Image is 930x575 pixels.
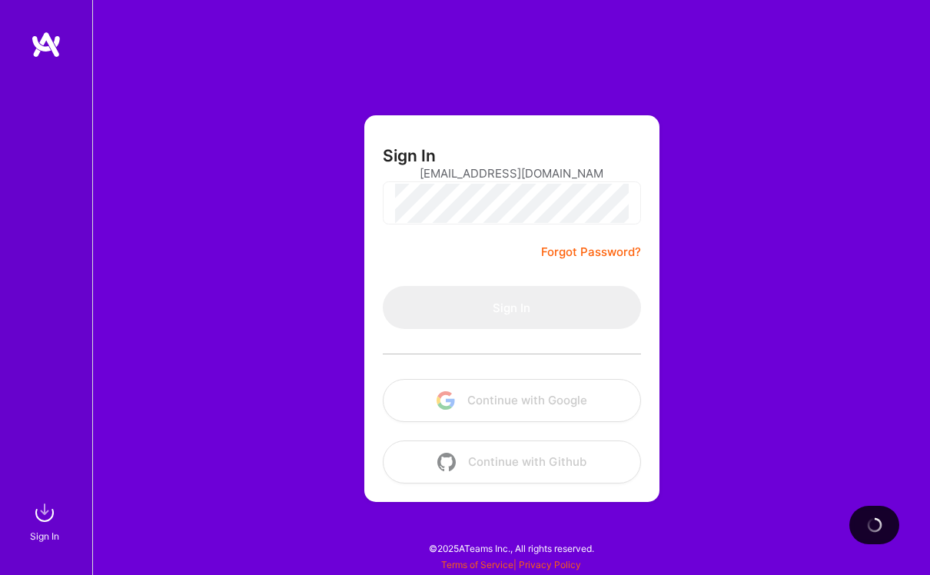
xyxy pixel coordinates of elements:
[30,528,59,544] div: Sign In
[437,391,455,410] img: icon
[383,146,436,165] h3: Sign In
[437,453,456,471] img: icon
[519,559,581,570] a: Privacy Policy
[29,497,60,528] img: sign in
[383,286,641,329] button: Sign In
[541,243,641,261] a: Forgot Password?
[420,154,604,193] input: Email...
[31,31,61,58] img: logo
[32,497,60,544] a: sign inSign In
[441,559,513,570] a: Terms of Service
[383,379,641,422] button: Continue with Google
[383,440,641,484] button: Continue with Github
[865,516,884,534] img: loading
[441,559,581,570] span: |
[92,529,930,567] div: © 2025 ATeams Inc., All rights reserved.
